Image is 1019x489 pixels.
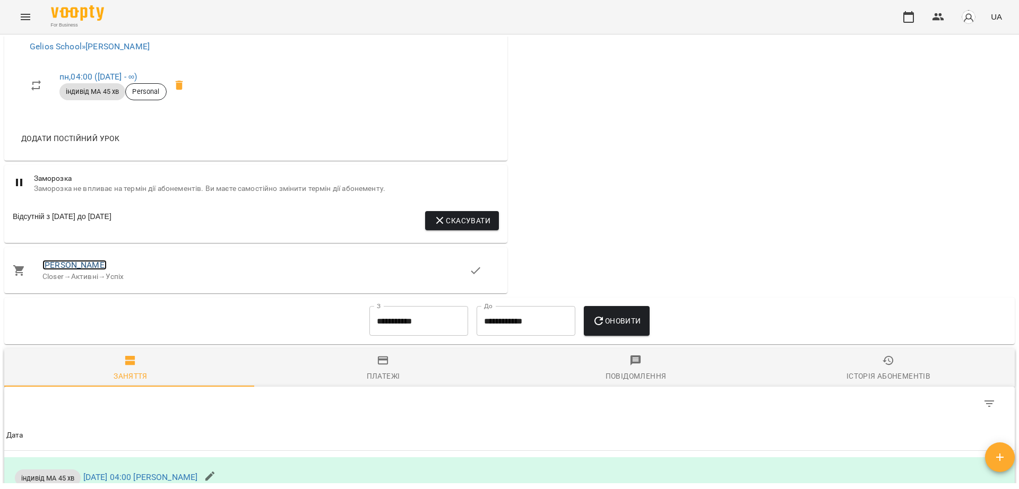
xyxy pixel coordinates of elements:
button: UA [987,7,1006,27]
span: Оновити [592,315,641,327]
div: Заняття [114,370,148,382]
button: Menu [13,4,38,30]
img: avatar_s.png [961,10,976,24]
span: індивід МА 45 хв [15,473,81,483]
span: For Business [51,22,104,29]
span: Додати постійний урок [21,132,119,145]
div: Повідомлення [606,370,667,382]
div: Дата [6,429,23,442]
button: Додати постійний урок [17,129,124,148]
a: пн,04:00 ([DATE] - ∞) [59,72,137,82]
button: Фільтр [977,391,1002,416]
div: Closer Активні Успіх [42,272,469,282]
span: Скасувати [434,214,490,227]
div: Платежі [367,370,400,382]
span: Дата [6,429,1013,442]
span: → [64,272,71,281]
span: UA [991,11,1002,22]
a: [PERSON_NAME] [42,260,107,270]
span: → [98,272,106,281]
span: Personal [126,87,166,97]
span: Заморозка не впливає на термін дії абонементів. Ви маєте самостійно змінити термін дії абонементу. [34,184,499,194]
a: [DATE] 04:00 [PERSON_NAME] [83,473,198,483]
div: Sort [6,429,23,442]
button: Скасувати [425,211,499,230]
div: Історія абонементів [847,370,930,382]
button: Оновити [584,306,649,336]
span: індивід МА 45 хв [59,87,125,97]
div: Відсутній з [DATE] до [DATE] [13,211,111,230]
div: Table Toolbar [4,387,1015,421]
span: Заморозка [34,173,499,184]
img: Voopty Logo [51,5,104,21]
span: Видалити приватний урок Мойсук Надія пн 04:00 клієнта Софія Демідова [167,73,192,98]
a: Gelios School»[PERSON_NAME] [30,41,150,51]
